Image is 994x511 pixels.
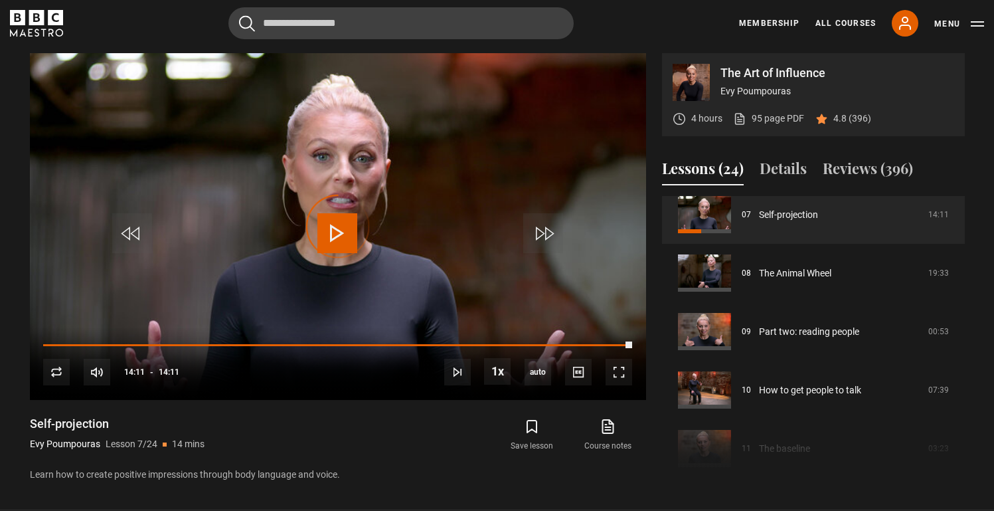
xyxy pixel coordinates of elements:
a: Self-projection [759,208,818,222]
span: - [150,367,153,377]
button: Reviews (396) [823,157,913,185]
svg: BBC Maestro [10,10,63,37]
button: Playback Rate [484,358,511,385]
a: The Animal Wheel [759,266,831,280]
p: 14 mins [172,437,205,451]
button: Captions [565,359,592,385]
p: 4 hours [691,112,722,126]
a: All Courses [815,17,876,29]
button: Next Lesson [444,359,471,385]
video-js: Video Player [30,53,646,400]
button: Submit the search query [239,15,255,32]
p: 4.8 (396) [833,112,871,126]
button: Save lesson [494,416,570,455]
p: Evy Poumpouras [30,437,100,451]
input: Search [228,7,574,39]
p: Evy Poumpouras [720,84,954,98]
a: Course notes [570,416,645,455]
button: Mute [84,359,110,385]
button: Replay [43,359,70,385]
button: Toggle navigation [934,17,984,31]
p: The Art of Influence [720,67,954,79]
span: 14:11 [159,360,179,384]
p: Learn how to create positive impressions through body language and voice. [30,468,646,482]
span: auto [525,359,551,385]
span: 14:11 [124,360,145,384]
h1: Self-projection [30,416,205,432]
a: How to get people to talk [759,383,861,397]
a: Part two: reading people [759,325,859,339]
button: Details [760,157,807,185]
p: Lesson 7/24 [106,437,157,451]
div: Current quality: 360p [525,359,551,385]
a: Membership [739,17,799,29]
div: Progress Bar [43,344,631,347]
button: Lessons (24) [662,157,744,185]
a: 95 page PDF [733,112,804,126]
button: Fullscreen [606,359,632,385]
